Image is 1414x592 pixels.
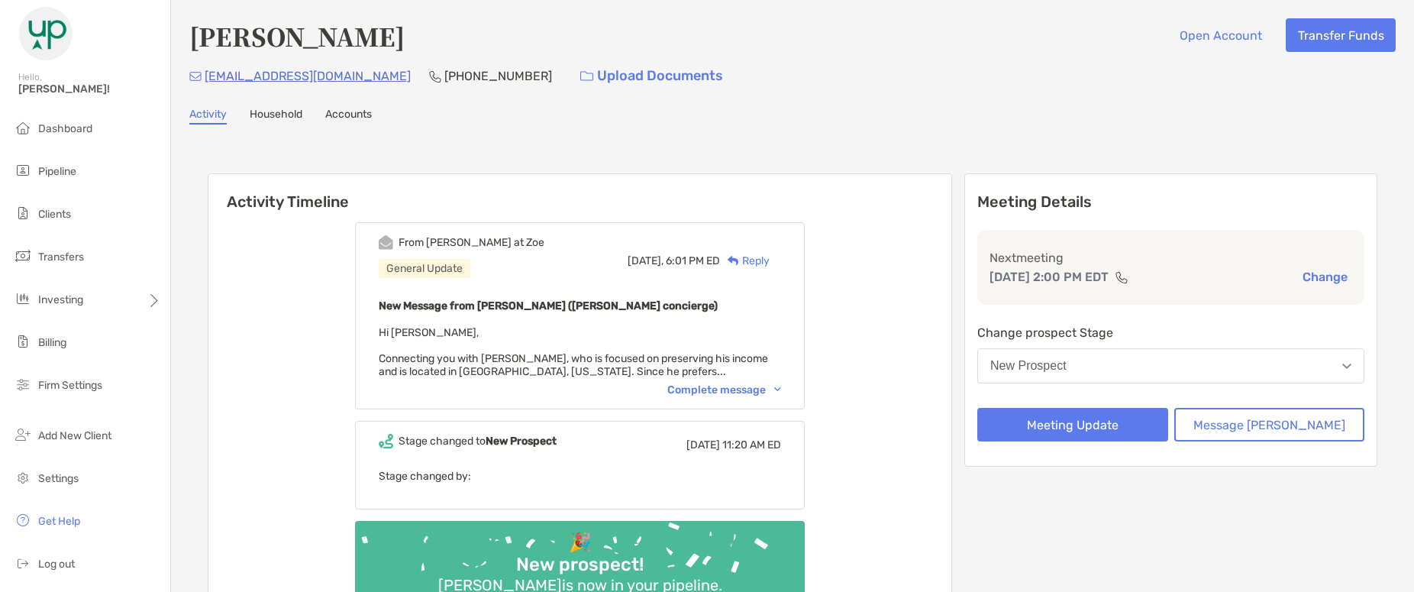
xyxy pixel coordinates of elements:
[189,18,405,53] h4: [PERSON_NAME]
[990,359,1067,373] div: New Prospect
[38,558,75,571] span: Log out
[667,383,781,396] div: Complete message
[355,521,805,592] img: Confetti
[720,253,770,269] div: Reply
[38,336,66,349] span: Billing
[977,192,1364,212] p: Meeting Details
[989,248,1352,267] p: Next meeting
[563,532,598,554] div: 🎉
[977,348,1364,383] button: New Prospect
[977,323,1364,342] p: Change prospect Stage
[18,82,161,95] span: [PERSON_NAME]!
[208,174,951,211] h6: Activity Timeline
[1174,408,1365,442] button: Message [PERSON_NAME]
[38,208,71,221] span: Clients
[14,161,32,180] img: pipeline icon
[14,118,32,137] img: dashboard icon
[18,6,73,61] img: Zoe Logo
[1298,269,1352,285] button: Change
[38,515,80,528] span: Get Help
[399,236,544,249] div: From [PERSON_NAME] at Zoe
[722,438,781,451] span: 11:20 AM ED
[379,299,718,312] b: New Message from [PERSON_NAME] ([PERSON_NAME] concierge)
[205,66,411,86] p: [EMAIL_ADDRESS][DOMAIN_NAME]
[429,70,441,82] img: Phone Icon
[38,293,83,306] span: Investing
[14,554,32,572] img: logout icon
[379,467,781,486] p: Stage changed by:
[686,438,720,451] span: [DATE]
[444,66,552,86] p: [PHONE_NUMBER]
[666,254,720,267] span: 6:01 PM ED
[728,256,739,266] img: Reply icon
[379,434,393,448] img: Event icon
[325,108,372,125] a: Accounts
[38,429,111,442] span: Add New Client
[38,122,92,135] span: Dashboard
[14,204,32,222] img: clients icon
[14,375,32,393] img: firm-settings icon
[977,408,1168,442] button: Meeting Update
[774,387,781,392] img: Chevron icon
[1167,18,1274,52] button: Open Account
[580,71,593,82] img: button icon
[14,425,32,444] img: add_new_client icon
[379,259,470,278] div: General Update
[14,247,32,265] img: transfers icon
[1286,18,1396,52] button: Transfer Funds
[628,254,663,267] span: [DATE],
[38,251,84,264] span: Transfers
[989,267,1109,286] p: [DATE] 2:00 PM EDT
[570,60,733,92] a: Upload Documents
[38,472,79,485] span: Settings
[510,554,650,576] div: New prospect!
[379,326,768,378] span: Hi [PERSON_NAME], Connecting you with [PERSON_NAME], who is focused on preserving his income and ...
[1115,271,1128,283] img: communication type
[38,379,102,392] span: Firm Settings
[14,290,32,308] img: investing icon
[250,108,302,125] a: Household
[38,165,76,178] span: Pipeline
[189,108,227,125] a: Activity
[14,468,32,487] img: settings icon
[189,72,202,81] img: Email Icon
[1342,364,1351,369] img: Open dropdown arrow
[14,332,32,351] img: billing icon
[399,435,557,448] div: Stage changed to
[486,435,557,448] b: New Prospect
[14,511,32,529] img: get-help icon
[379,235,393,250] img: Event icon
